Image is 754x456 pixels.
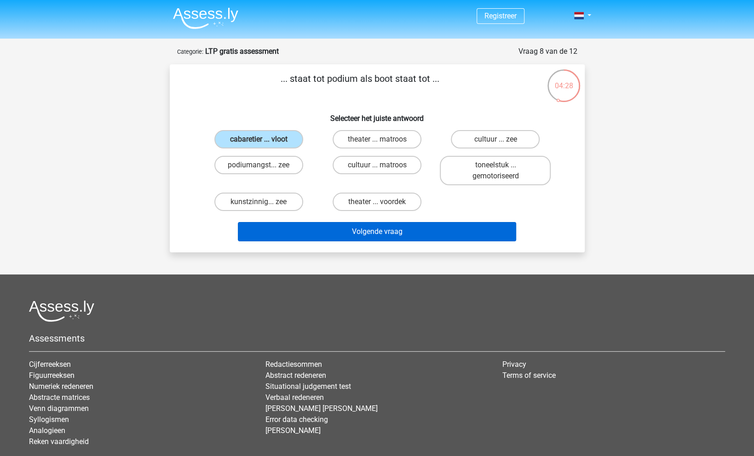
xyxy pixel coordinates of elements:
[29,360,71,369] a: Cijferreeksen
[265,382,351,391] a: Situational judgement test
[484,11,517,20] a: Registreer
[333,156,421,174] label: cultuur ... matroos
[265,404,378,413] a: [PERSON_NAME] [PERSON_NAME]
[29,382,93,391] a: Numeriek redeneren
[265,371,326,380] a: Abstract redeneren
[173,7,238,29] img: Assessly
[265,426,321,435] a: [PERSON_NAME]
[29,333,725,344] h5: Assessments
[502,360,526,369] a: Privacy
[29,393,90,402] a: Abstracte matrices
[29,426,65,435] a: Analogieen
[214,156,303,174] label: podiumangst... zee
[184,72,535,99] p: ... staat tot podium als boot staat tot ...
[214,193,303,211] label: kunstzinnig... zee
[205,47,279,56] strong: LTP gratis assessment
[29,371,75,380] a: Figuurreeksen
[29,404,89,413] a: Venn diagrammen
[547,68,581,91] div: 04:28
[29,415,69,424] a: Syllogismen
[502,371,556,380] a: Terms of service
[265,393,324,402] a: Verbaal redeneren
[265,415,328,424] a: Error data checking
[333,193,421,211] label: theater ... voordek
[265,360,322,369] a: Redactiesommen
[451,130,540,148] label: cultuur ... zee
[214,130,303,148] label: cabaretier ... vloot
[518,46,577,57] div: Vraag 8 van de 12
[238,222,516,241] button: Volgende vraag
[440,156,551,185] label: toneelstuk ... gemotoriseerd
[177,48,203,55] small: Categorie:
[29,437,89,446] a: Reken vaardigheid
[29,300,94,322] img: Assessly logo
[184,107,570,123] h6: Selecteer het juiste antwoord
[333,130,421,148] label: theater ... matroos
